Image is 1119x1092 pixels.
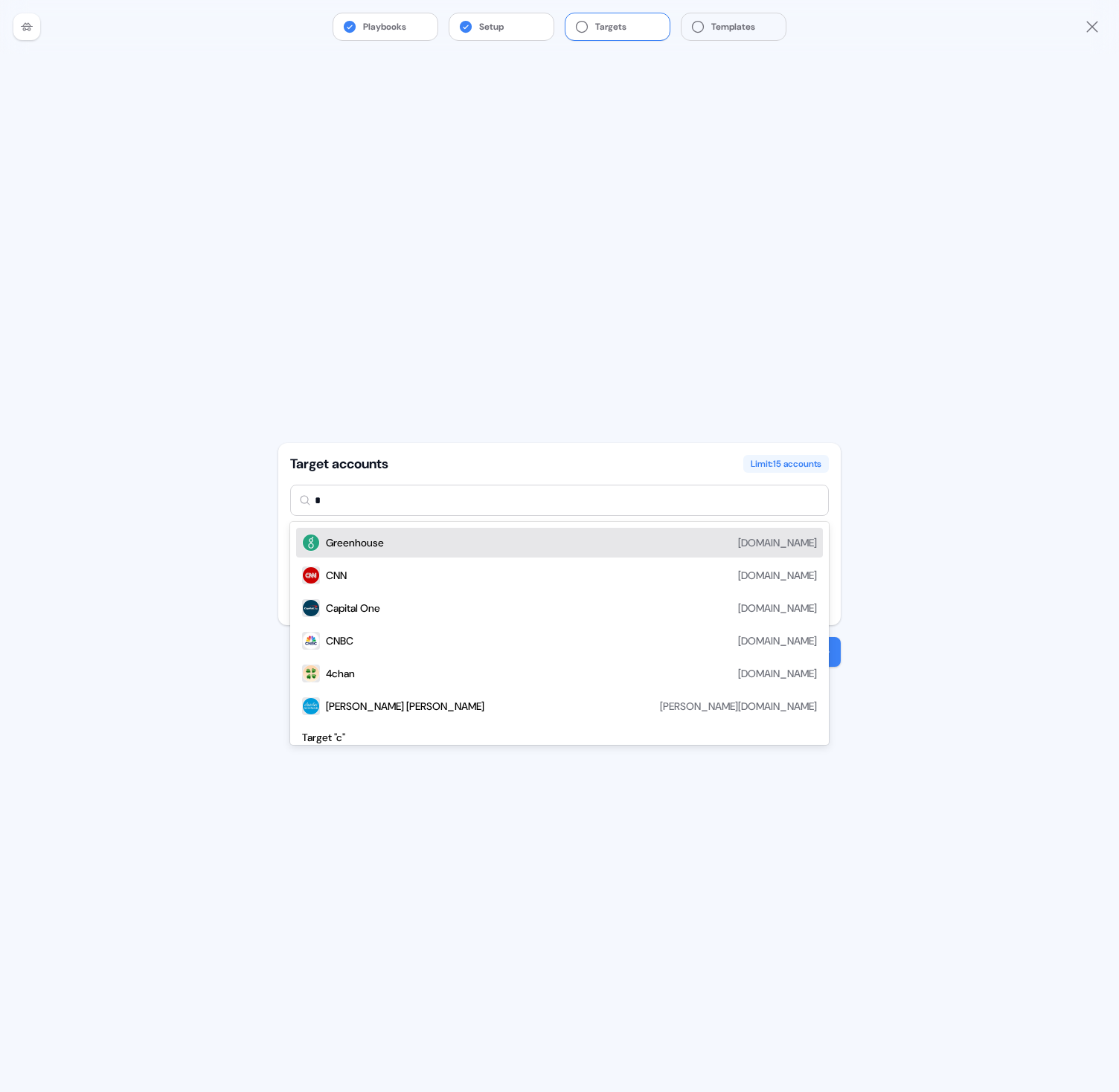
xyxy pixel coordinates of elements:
[565,13,670,40] button: Targets
[333,13,437,40] button: Playbooks
[326,699,484,714] div: [PERSON_NAME] [PERSON_NAME]
[682,13,786,40] button: Templates
[660,699,817,714] div: [PERSON_NAME][DOMAIN_NAME]
[743,455,829,473] div: Limit: 15 accounts
[738,535,817,550] div: [DOMAIN_NAME]
[290,455,388,473] div: Target accounts
[1083,18,1101,36] a: Close
[326,666,355,681] div: 4chan
[326,568,347,583] div: CNN
[326,535,384,550] div: Greenhouse
[326,601,380,616] div: Capital One
[738,568,817,583] div: [DOMAIN_NAME]
[326,633,353,648] div: CNBC
[738,633,817,648] div: [DOMAIN_NAME]
[449,13,554,40] button: Setup
[738,666,817,681] div: [DOMAIN_NAME]
[302,730,817,745] div: Target " c "
[738,601,817,616] div: [DOMAIN_NAME]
